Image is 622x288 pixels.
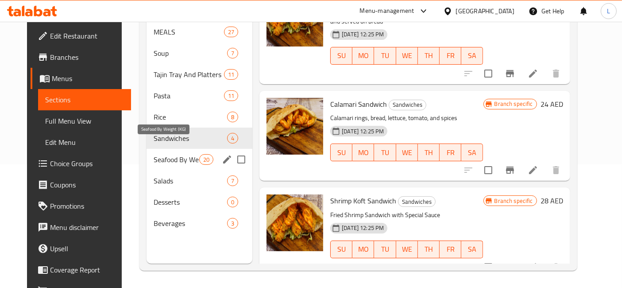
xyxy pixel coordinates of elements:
a: Branches [31,47,131,68]
span: Menus [52,73,124,84]
div: Beverages3 [147,213,252,234]
button: WE [396,144,418,161]
a: Edit Restaurant [31,25,131,47]
span: 27 [224,28,238,36]
div: Sandwiches4 [147,128,252,149]
button: TH [418,144,440,161]
div: Tajin Tray And Platters11 [147,64,252,85]
button: SU [330,241,352,258]
div: Rice8 [147,106,252,128]
span: FR [443,49,458,62]
a: Upsell [31,238,131,259]
span: Sections [45,94,124,105]
span: 4 [228,134,238,143]
div: items [224,27,238,37]
span: Edit Menu [45,137,124,148]
span: TU [378,49,392,62]
a: Sections [38,89,131,110]
span: Branches [50,52,124,62]
a: Promotions [31,195,131,217]
button: SA [461,47,483,65]
div: MEALS27 [147,21,252,43]
span: 0 [228,198,238,206]
span: [DATE] 12:25 PM [338,30,387,39]
div: Soup7 [147,43,252,64]
span: [DATE] 12:25 PM [338,127,387,136]
span: Desserts [154,197,227,207]
span: TU [378,243,392,256]
div: [GEOGRAPHIC_DATA] [456,6,514,16]
button: SA [461,144,483,161]
span: 11 [224,92,238,100]
div: items [227,218,238,229]
a: Coverage Report [31,259,131,280]
span: Select to update [479,64,498,83]
button: TU [374,47,396,65]
span: Beverages [154,218,227,229]
span: Choice Groups [50,158,124,169]
p: Calamari rings, bread, lettuce, tomato, and spices [330,113,483,124]
span: 7 [228,49,238,58]
span: Coverage Report [50,265,124,275]
span: Tajin Tray And Platters [154,69,224,80]
a: Edit menu item [528,165,538,175]
span: Coupons [50,179,124,190]
a: Coupons [31,174,131,195]
span: Pasta [154,90,224,101]
span: SU [334,146,349,159]
span: 8 [228,113,238,121]
div: Menu-management [360,6,414,16]
span: FR [443,243,458,256]
button: SU [330,47,352,65]
span: 11 [224,70,238,79]
span: WE [400,146,414,159]
span: Shrimp Koft Sandwich [330,194,396,207]
span: WE [400,49,414,62]
span: Full Menu View [45,116,124,126]
div: Pasta11 [147,85,252,106]
span: Edit Restaurant [50,31,124,41]
span: MO [356,243,371,256]
span: 20 [200,156,213,164]
button: delete [545,63,567,84]
span: Select to update [479,161,498,179]
span: Sandwiches [398,197,435,207]
div: Sandwiches [398,196,436,207]
span: Branch specific [491,100,537,108]
div: Seafood By Weight (KG)20edit [147,149,252,170]
button: MO [352,47,374,65]
div: Desserts0 [147,191,252,213]
span: Rice [154,112,227,122]
a: Edit Menu [38,132,131,153]
button: TU [374,241,396,258]
span: TH [421,243,436,256]
div: items [199,154,213,165]
span: SA [465,146,479,159]
span: SA [465,49,479,62]
button: edit [220,153,234,166]
img: Calamari Sandwich [267,98,323,155]
span: Promotions [50,201,124,211]
span: Branch specific [491,197,537,205]
a: Edit menu item [528,68,538,79]
span: Upsell [50,243,124,254]
button: FR [440,144,461,161]
span: Soup [154,48,227,58]
button: SU [330,144,352,161]
div: items [227,197,238,207]
span: 3 [228,219,238,228]
div: items [227,133,238,144]
p: Fried Shrimp Sandwich with Special Sauce [330,210,483,221]
img: Shrimp Koft Sandwich [267,195,323,251]
button: Branch-specific-item [499,63,521,84]
span: FR [443,146,458,159]
span: SA [465,243,479,256]
span: L [607,6,610,16]
span: MO [356,146,371,159]
span: Salads [154,175,227,186]
span: TU [378,146,392,159]
span: Menu disclaimer [50,222,124,233]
